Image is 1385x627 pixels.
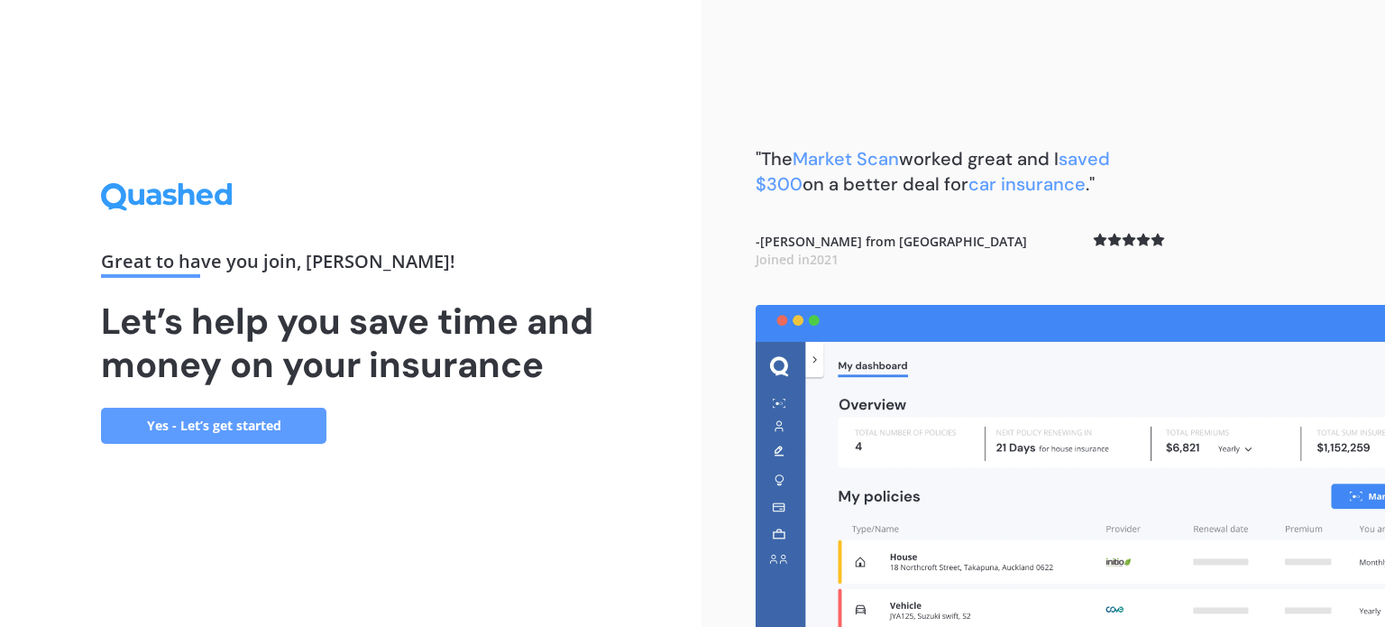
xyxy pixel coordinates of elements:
span: car insurance [968,172,1086,196]
a: Yes - Let’s get started [101,408,326,444]
span: Market Scan [793,147,899,171]
div: Great to have you join , [PERSON_NAME] ! [101,253,601,278]
img: dashboard.webp [756,305,1385,627]
span: Joined in 2021 [756,251,839,268]
b: "The worked great and I on a better deal for ." [756,147,1110,196]
h1: Let’s help you save time and money on your insurance [101,300,601,386]
span: saved $300 [756,147,1110,196]
b: - [PERSON_NAME] from [GEOGRAPHIC_DATA] [756,233,1027,268]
